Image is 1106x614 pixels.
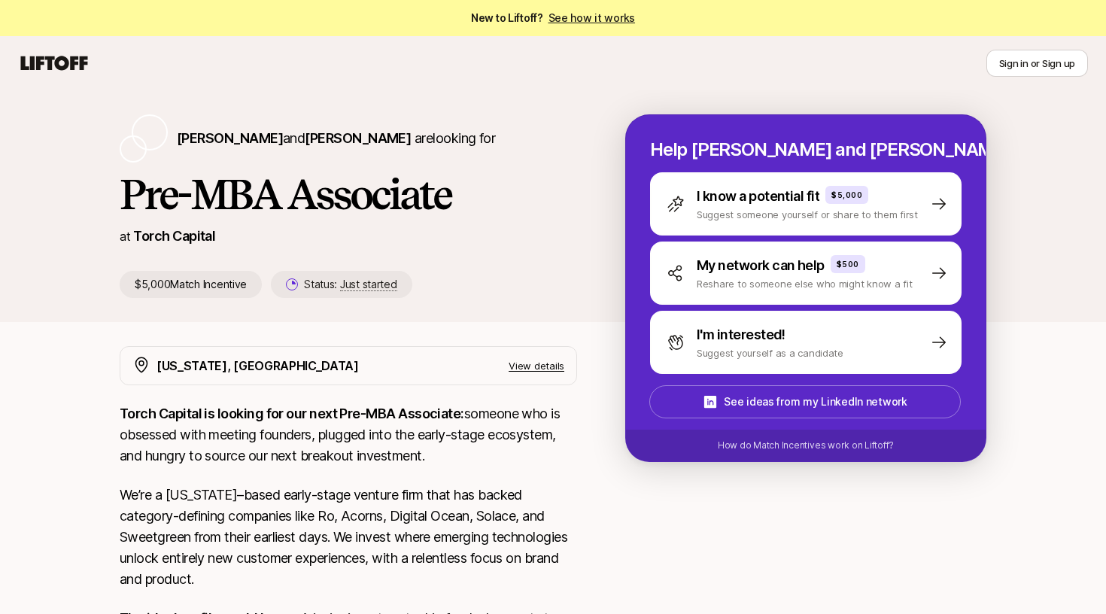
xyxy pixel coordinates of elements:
p: I'm interested! [697,324,785,345]
button: See ideas from my LinkedIn network [649,385,961,418]
a: Torch Capital [133,228,215,244]
p: Reshare to someone else who might know a fit [697,276,913,291]
p: We’re a [US_STATE]–based early-stage venture firm that has backed category-defining companies lik... [120,485,577,590]
span: [PERSON_NAME] [305,130,411,146]
p: are looking for [177,128,495,149]
strong: Torch Capital is looking for our next Pre-MBA Associate: [120,406,464,421]
button: Sign in or Sign up [986,50,1088,77]
p: Help [PERSON_NAME] and [PERSON_NAME] hire [650,139,962,160]
p: someone who is obsessed with meeting founders, plugged into the early-stage ecosystem, and hungry... [120,403,577,467]
p: Suggest someone yourself or share to them first [697,207,918,222]
p: See ideas from my LinkedIn network [724,393,907,411]
p: My network can help [697,255,825,276]
p: $5,000 [831,189,862,201]
a: See how it works [548,11,636,24]
p: View details [509,358,564,373]
span: Just started [340,278,397,291]
span: [PERSON_NAME] [177,130,283,146]
span: and [283,130,411,146]
p: I know a potential fit [697,186,819,207]
h1: Pre-MBA Associate [120,172,577,217]
p: Suggest yourself as a candidate [697,345,843,360]
p: $5,000 Match Incentive [120,271,262,298]
p: $500 [837,258,859,270]
p: How do Match Incentives work on Liftoff? [718,439,894,452]
p: at [120,226,130,246]
p: Status: [304,275,397,293]
span: New to Liftoff? [471,9,635,27]
p: [US_STATE], [GEOGRAPHIC_DATA] [156,356,359,375]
